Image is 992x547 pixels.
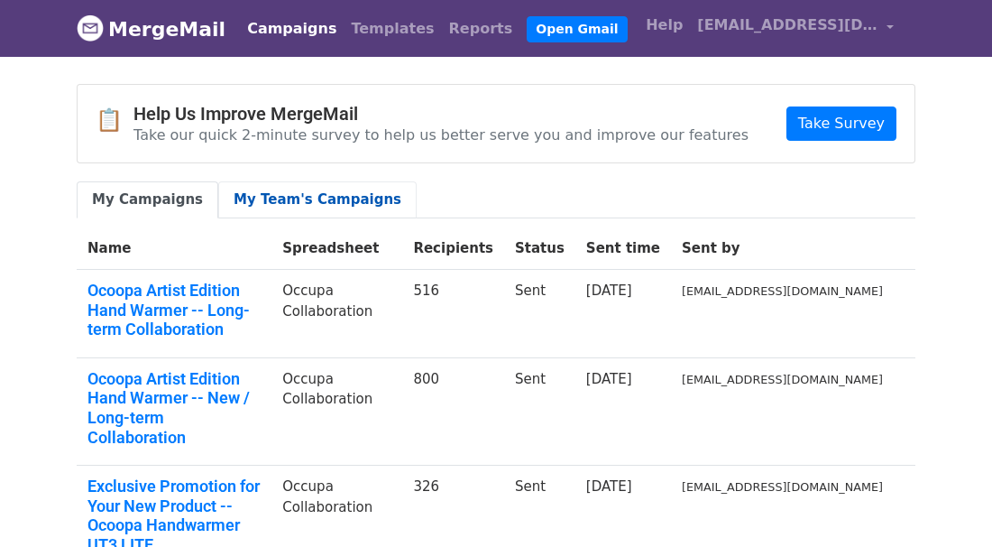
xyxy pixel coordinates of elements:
td: Occupa Collaboration [271,357,402,465]
th: Spreadsheet [271,227,402,270]
th: Sent by [671,227,894,270]
a: [DATE] [586,371,632,387]
a: [EMAIL_ADDRESS][DOMAIN_NAME] [690,7,901,50]
th: Status [504,227,575,270]
img: MergeMail logo [77,14,104,42]
a: Campaigns [240,11,344,47]
a: MergeMail [77,10,225,48]
h4: Help Us Improve MergeMail [133,103,749,125]
span: 📋 [96,107,133,134]
th: Name [77,227,271,270]
small: [EMAIL_ADDRESS][DOMAIN_NAME] [682,284,883,298]
iframe: Chat Widget [902,460,992,547]
span: [EMAIL_ADDRESS][DOMAIN_NAME] [697,14,877,36]
th: Recipients [402,227,504,270]
a: [DATE] [586,283,632,299]
small: [EMAIL_ADDRESS][DOMAIN_NAME] [682,373,883,386]
a: Open Gmail [527,16,627,42]
td: Sent [504,270,575,358]
td: Sent [504,357,575,465]
a: My Campaigns [77,181,218,218]
a: [DATE] [586,478,632,495]
a: Help [638,7,690,43]
a: My Team's Campaigns [218,181,417,218]
p: Take our quick 2-minute survey to help us better serve you and improve our features [133,125,749,144]
td: 800 [402,357,504,465]
div: 聊天小组件 [902,460,992,547]
a: Ocoopa Artist Edition Hand Warmer -- New / Long-term Collaboration [87,369,261,447]
td: Occupa Collaboration [271,270,402,358]
a: Reports [442,11,520,47]
td: 516 [402,270,504,358]
a: Take Survey [786,107,896,141]
a: Templates [344,11,441,47]
a: Ocoopa Artist Edition Hand Warmer -- Long-term Collaboration [87,281,261,339]
th: Sent time [575,227,671,270]
small: [EMAIL_ADDRESS][DOMAIN_NAME] [682,480,883,494]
